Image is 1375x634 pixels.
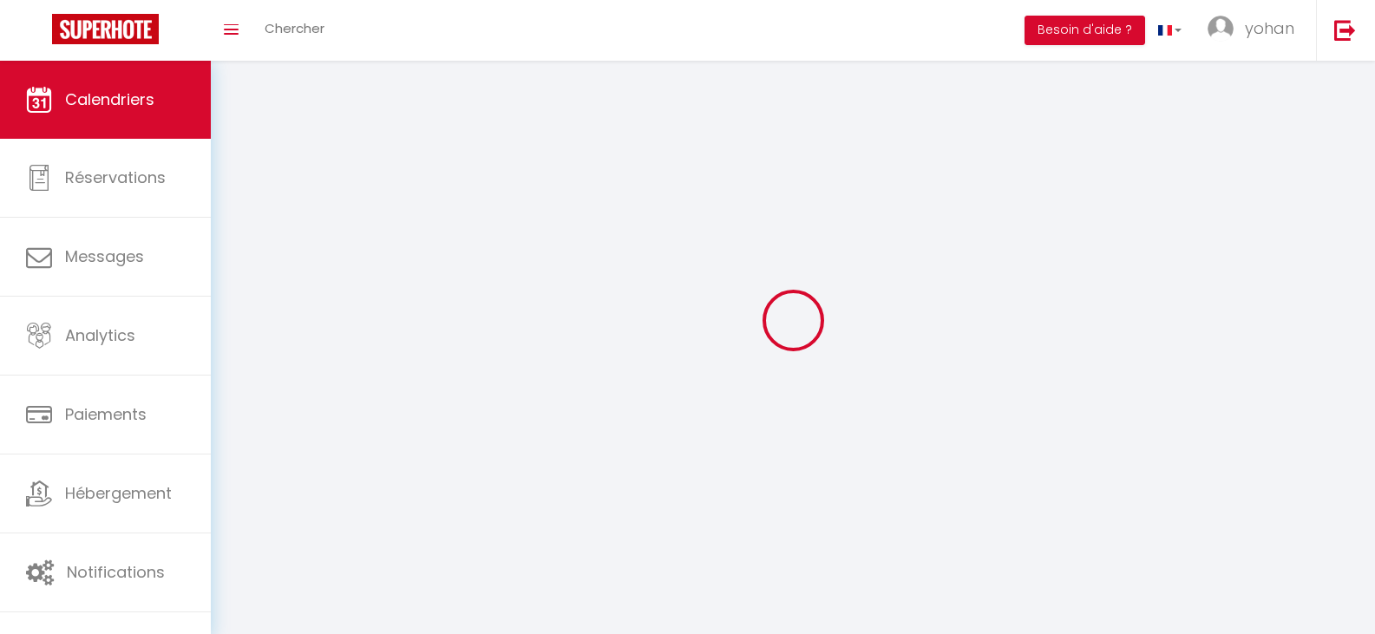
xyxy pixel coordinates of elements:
[265,19,324,37] span: Chercher
[1245,17,1294,39] span: yohan
[65,167,166,188] span: Réservations
[1208,16,1234,42] img: ...
[65,324,135,346] span: Analytics
[1334,19,1356,41] img: logout
[65,88,154,110] span: Calendriers
[65,403,147,425] span: Paiements
[52,14,159,44] img: Super Booking
[67,561,165,583] span: Notifications
[65,482,172,504] span: Hébergement
[1025,16,1145,45] button: Besoin d'aide ?
[65,245,144,267] span: Messages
